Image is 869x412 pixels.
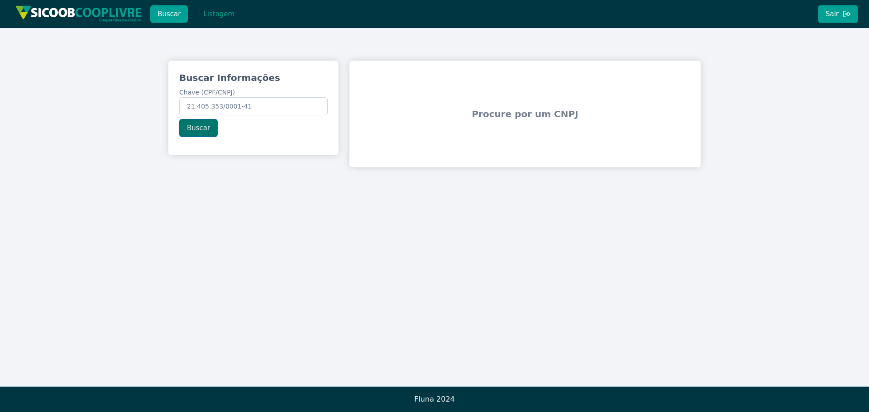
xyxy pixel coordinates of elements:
[179,119,218,137] button: Buscar
[15,5,142,22] img: img/sicoob_cooplivre.png
[179,71,328,84] h3: Buscar Informações
[353,86,697,142] span: Procure por um CNPJ
[196,5,242,23] button: Listagem
[179,97,328,115] input: Chave (CPF/CNPJ)
[818,5,858,23] button: Sair
[150,5,188,23] button: Buscar
[179,89,235,96] span: Chave (CPF/CNPJ)
[414,395,455,403] span: Fluna 2024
